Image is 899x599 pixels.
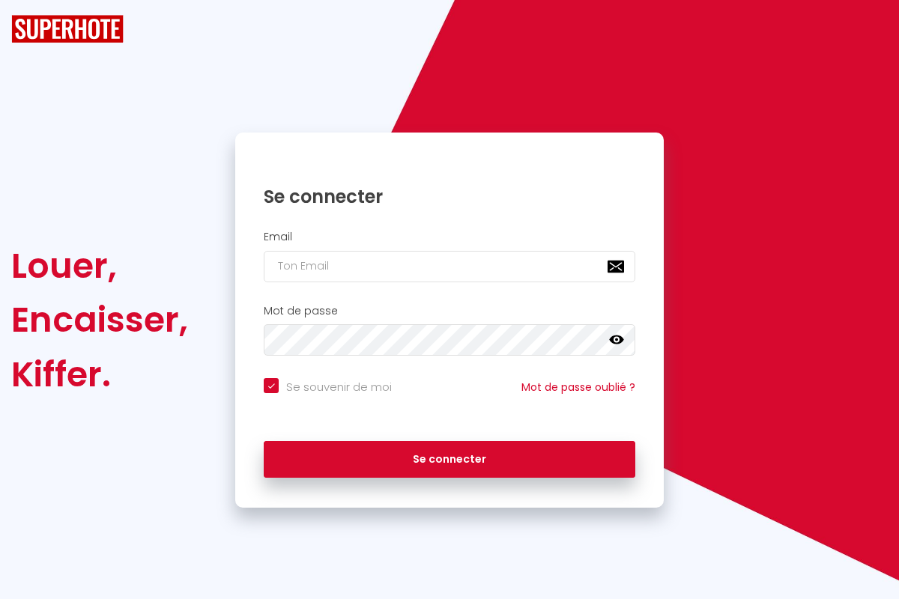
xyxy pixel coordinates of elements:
h2: Mot de passe [264,305,635,317]
h1: Se connecter [264,185,635,208]
a: Mot de passe oublié ? [521,380,635,395]
div: Louer, [11,239,188,293]
div: Encaisser, [11,293,188,347]
img: SuperHote logo [11,15,124,43]
h2: Email [264,231,635,243]
input: Ton Email [264,251,635,282]
div: Kiffer. [11,347,188,401]
button: Se connecter [264,441,635,478]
